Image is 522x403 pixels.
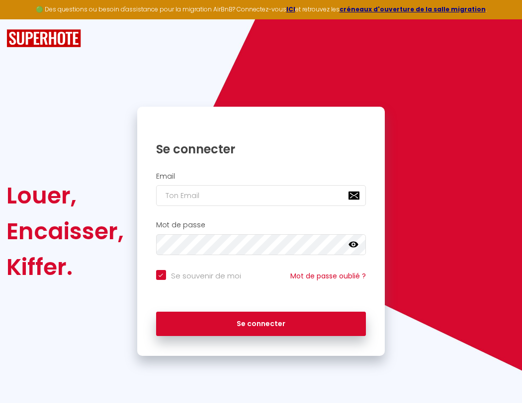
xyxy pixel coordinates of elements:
[286,5,295,13] a: ICI
[290,271,366,281] a: Mot de passe oublié ?
[156,172,366,181] h2: Email
[6,178,124,213] div: Louer,
[156,185,366,206] input: Ton Email
[6,249,124,285] div: Kiffer.
[156,312,366,336] button: Se connecter
[6,213,124,249] div: Encaisser,
[6,29,81,48] img: SuperHote logo
[340,5,486,13] a: créneaux d'ouverture de la salle migration
[156,141,366,157] h1: Se connecter
[156,221,366,229] h2: Mot de passe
